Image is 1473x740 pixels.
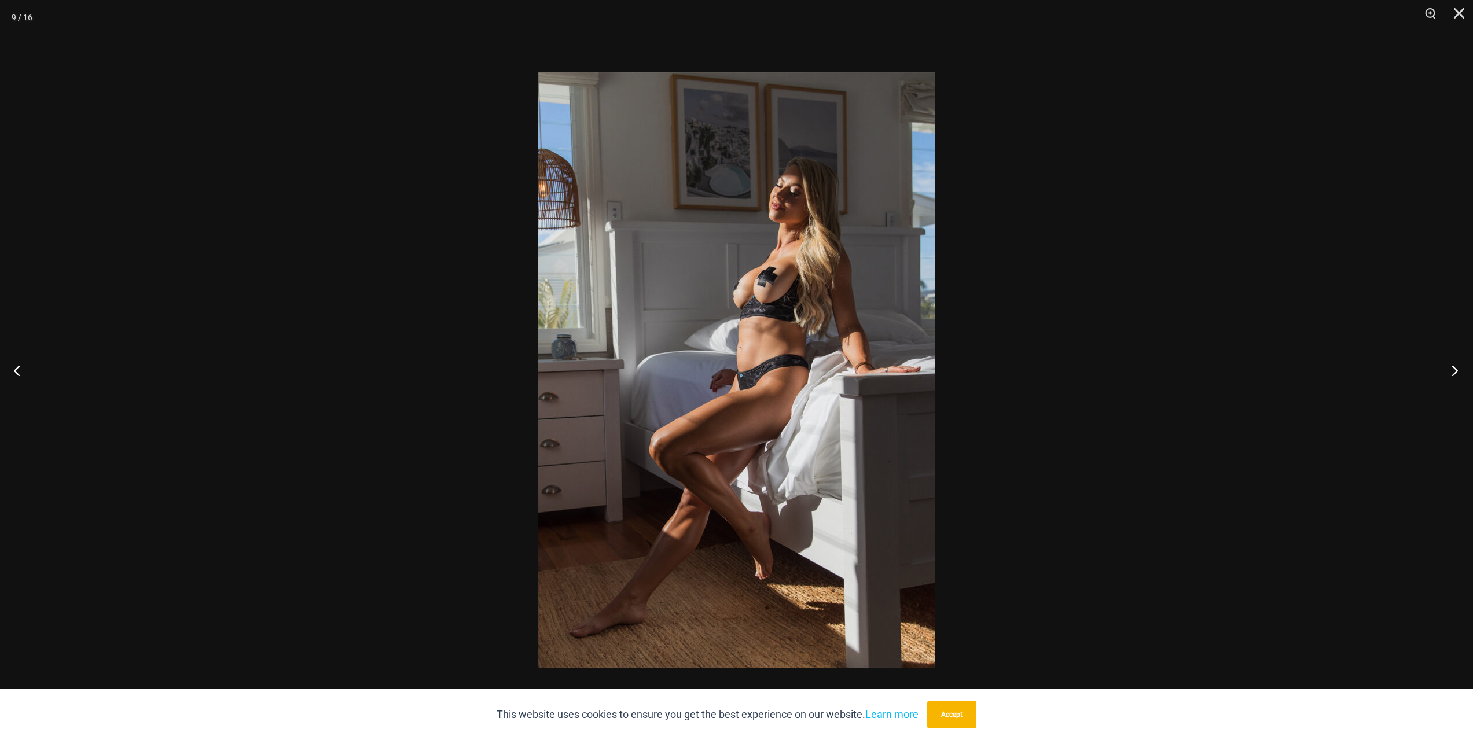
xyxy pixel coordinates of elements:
[927,701,976,728] button: Accept
[497,706,919,723] p: This website uses cookies to ensure you get the best experience on our website.
[865,708,919,720] a: Learn more
[1430,341,1473,399] button: Next
[538,72,935,668] img: Nights Fall Silver Leopard 1036 Bra 6046 Thong 06
[12,9,32,26] div: 9 / 16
